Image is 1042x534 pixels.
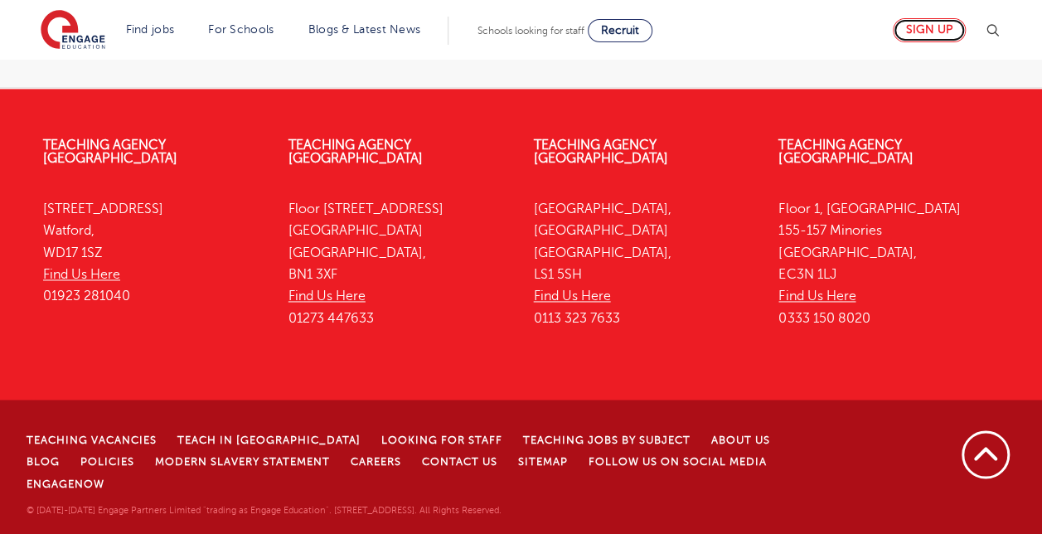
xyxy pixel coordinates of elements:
a: Policies [80,456,134,468]
img: Engage Education [41,10,105,51]
a: About Us [711,434,770,446]
a: Blogs & Latest News [308,23,421,36]
a: Careers [351,456,401,468]
a: Contact Us [422,456,497,468]
p: Floor [STREET_ADDRESS] [GEOGRAPHIC_DATA] [GEOGRAPHIC_DATA], BN1 3XF 01273 447633 [288,198,509,329]
a: Sign up [893,18,966,42]
a: Find Us Here [534,289,611,303]
a: Sitemap [518,456,568,468]
a: Teaching Agency [GEOGRAPHIC_DATA] [778,138,913,166]
p: [GEOGRAPHIC_DATA], [GEOGRAPHIC_DATA] [GEOGRAPHIC_DATA], LS1 5SH 0113 323 7633 [534,198,754,329]
p: [STREET_ADDRESS] Watford, WD17 1SZ 01923 281040 [43,198,264,307]
p: Floor 1, [GEOGRAPHIC_DATA] 155-157 Minories [GEOGRAPHIC_DATA], EC3N 1LJ 0333 150 8020 [778,198,999,329]
a: Find Us Here [778,289,855,303]
a: Teaching Agency [GEOGRAPHIC_DATA] [43,138,177,166]
a: Find jobs [126,23,175,36]
a: Teaching jobs by subject [523,434,691,446]
p: © [DATE]-[DATE] Engage Partners Limited "trading as Engage Education". [STREET_ADDRESS]. All Righ... [27,502,844,517]
a: Find Us Here [288,289,366,303]
a: Modern Slavery Statement [155,456,330,468]
a: Blog [27,456,60,468]
a: Teaching Agency [GEOGRAPHIC_DATA] [534,138,668,166]
a: Find Us Here [43,267,120,282]
a: Recruit [588,19,652,42]
a: Looking for staff [381,434,502,446]
a: Teaching Agency [GEOGRAPHIC_DATA] [288,138,423,166]
a: Teach in [GEOGRAPHIC_DATA] [177,434,361,446]
a: Teaching Vacancies [27,434,157,446]
a: EngageNow [27,478,104,489]
span: Schools looking for staff [477,25,584,36]
span: Recruit [601,24,639,36]
a: For Schools [208,23,274,36]
a: Follow us on Social Media [589,456,767,468]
